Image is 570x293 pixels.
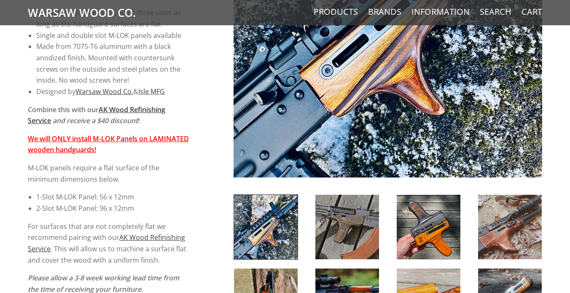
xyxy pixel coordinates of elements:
li: 1-Slot M-LOK Panel: 56 x 12mm [36,191,189,203]
img: AK Wood M-LOK Install Service [315,195,379,259]
li: 2-Slot M-LOK Panel: 96 x 12mm [36,203,189,214]
a: AK Wood Refinishing Service [28,233,185,253]
a: Information [411,6,470,17]
a: Brands [368,6,401,17]
li: Single and double slot M-LOK panels available [36,30,189,41]
strong: Combine this with our ! [28,105,165,126]
a: Warsaw Wood Co. [75,87,133,96]
li: Designed by & [36,86,189,97]
a: Search [480,6,511,17]
img: AK Wood M-LOK Install Service [397,195,460,259]
em: and receive a $40 discount [53,116,138,125]
a: Products [314,6,358,17]
li: Made from 7075-T6 aluminum with a black anodized finish. Mounted with countersunk screws on the o... [36,41,189,86]
img: AK Wood M-LOK Install Service [478,195,542,259]
strong: We will ONLY install M-LOK Panels on LAMINATED wooden handguards! [28,134,189,155]
a: Isle MFG [138,87,165,96]
img: AK Wood M-LOK Install Service [234,195,298,259]
p: For surfaces that are not completely flat we recommend pairing with our . This will allow us to m... [28,221,189,266]
p: M-LOK panels require a flat surface of the minimum dimensions below. [28,162,189,185]
a: Cart [522,6,542,17]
